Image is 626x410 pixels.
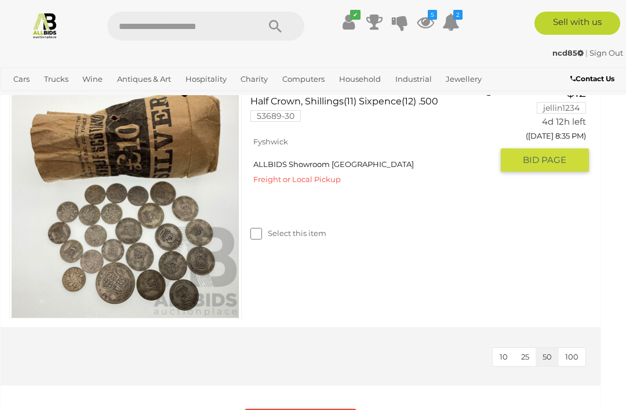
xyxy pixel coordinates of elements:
strong: ncd85 [552,48,584,57]
button: 10 [493,348,515,366]
button: Search [246,12,304,41]
button: BID PAGE [501,148,589,172]
a: Sports [45,89,78,108]
a: Jewellery [441,70,486,89]
img: Allbids.com.au [31,12,59,39]
i: 5 [428,10,437,20]
a: Computers [278,70,329,89]
a: $12 jellin1234 4d 12h left ([DATE] 8:35 PM) BID PAGE [509,86,589,173]
a: Contact Us [570,72,617,85]
button: 25 [514,348,536,366]
a: [GEOGRAPHIC_DATA] [83,89,174,108]
img: 53689-30a.jpeg [10,86,241,318]
a: Charity [236,70,272,89]
i: ✔ [350,10,361,20]
span: 10 [500,352,508,361]
a: Trucks [39,70,73,89]
a: Sign Out [589,48,623,57]
a: ncd85 [552,48,585,57]
a: 2 [442,12,460,32]
a: Hospitality [181,70,231,89]
a: Household [334,70,385,89]
a: Wine [78,70,107,89]
i: 2 [453,10,463,20]
span: BID PAGE [523,154,566,166]
span: 50 [543,352,552,361]
a: Office [9,89,40,108]
a: Cars [9,70,34,89]
a: 5 [417,12,434,32]
a: Industrial [391,70,436,89]
span: 25 [521,352,529,361]
a: Antiques & Art [112,70,176,89]
a: Collection of Great Britain KGV Silver Coins Including Half Crown, Shillings(11) Sixpence(12) .50... [259,86,492,130]
button: 100 [558,348,585,366]
span: 100 [565,352,578,361]
a: Sell with us [534,12,621,35]
span: | [585,48,588,57]
b: Contact Us [570,74,614,83]
a: ✔ [340,12,358,32]
button: 50 [536,348,559,366]
label: Select this item [250,228,326,239]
